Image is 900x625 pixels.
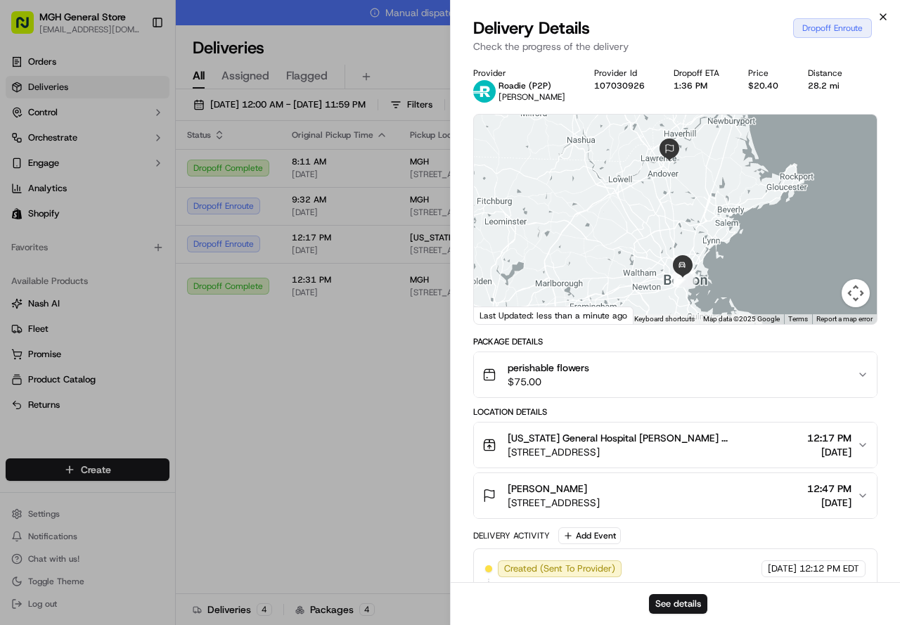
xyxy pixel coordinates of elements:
span: [DATE] [768,562,797,575]
span: 12:12 PM EDT [799,562,859,575]
span: 12:17 PM [807,431,851,445]
p: Roadie (P2P) [499,80,565,91]
span: [PERSON_NAME] [499,91,565,103]
div: Start new chat [63,134,231,148]
p: Welcome 👋 [14,56,256,79]
div: We're available if you need us! [63,148,193,160]
img: 1736555255976-a54dd68f-1ca7-489b-9aae-adbdc363a1c4 [14,134,39,160]
span: [DATE] [807,496,851,510]
span: [DATE] [124,218,153,229]
img: roadie-logo-v2.jpg [473,80,496,103]
input: Got a question? Start typing here... [37,91,253,105]
button: perishable flowers$75.00 [474,352,877,397]
button: Start new chat [239,138,256,155]
div: Location Details [473,406,877,418]
button: [PERSON_NAME][STREET_ADDRESS]12:47 PM[DATE] [474,473,877,518]
span: Delivery Details [473,17,590,39]
button: Add Event [558,527,621,544]
div: Price [748,67,785,79]
img: Google [477,306,524,324]
span: [STREET_ADDRESS] [508,496,600,510]
span: perishable flowers [508,361,589,375]
span: 12:47 PM [807,482,851,496]
div: Delivery Activity [473,530,550,541]
span: Created (Sent To Provider) [504,562,615,575]
div: Past conversations [14,183,94,194]
div: 6 [674,269,692,287]
div: 💻 [119,278,130,289]
span: [STREET_ADDRESS] [508,445,728,459]
span: API Documentation [133,276,226,290]
div: Provider Id [594,67,651,79]
p: Check the progress of the delivery [473,39,877,53]
button: [US_STATE] General Hospital [PERSON_NAME] ...[STREET_ADDRESS]12:17 PM[DATE] [474,423,877,468]
div: Last Updated: less than a minute ago [474,307,634,324]
span: Pylon [140,311,170,321]
div: $20.40 [748,80,785,91]
a: 💻API Documentation [113,271,231,296]
button: See details [649,594,707,614]
span: $75.00 [508,375,589,389]
button: Map camera controls [842,279,870,307]
span: • [117,218,122,229]
a: 📗Knowledge Base [8,271,113,296]
a: Report a map error [816,315,873,323]
div: 1:36 PM [674,80,726,91]
img: 1736555255976-a54dd68f-1ca7-489b-9aae-adbdc363a1c4 [28,219,39,230]
span: [DATE] [807,445,851,459]
a: Terms (opens in new tab) [788,315,808,323]
button: See all [218,180,256,197]
span: [US_STATE] General Hospital [PERSON_NAME] ... [508,431,728,445]
button: 107030926 [594,80,645,91]
a: Open this area in Google Maps (opens a new window) [477,306,524,324]
div: 1 [677,269,695,288]
div: Package Details [473,336,877,347]
div: Distance [808,67,849,79]
span: Map data ©2025 Google [703,315,780,323]
button: Keyboard shortcuts [634,314,695,324]
span: Knowledge Base [28,276,108,290]
span: [PERSON_NAME] [44,218,114,229]
div: 📗 [14,278,25,289]
a: Powered byPylon [99,310,170,321]
img: Kat Rubio [14,205,37,227]
div: 28.2 mi [808,80,849,91]
img: 1724597045416-56b7ee45-8013-43a0-a6f9-03cb97ddad50 [30,134,55,160]
span: [PERSON_NAME] [508,482,587,496]
div: Provider [473,67,572,79]
div: Dropoff ETA [674,67,726,79]
img: Nash [14,14,42,42]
